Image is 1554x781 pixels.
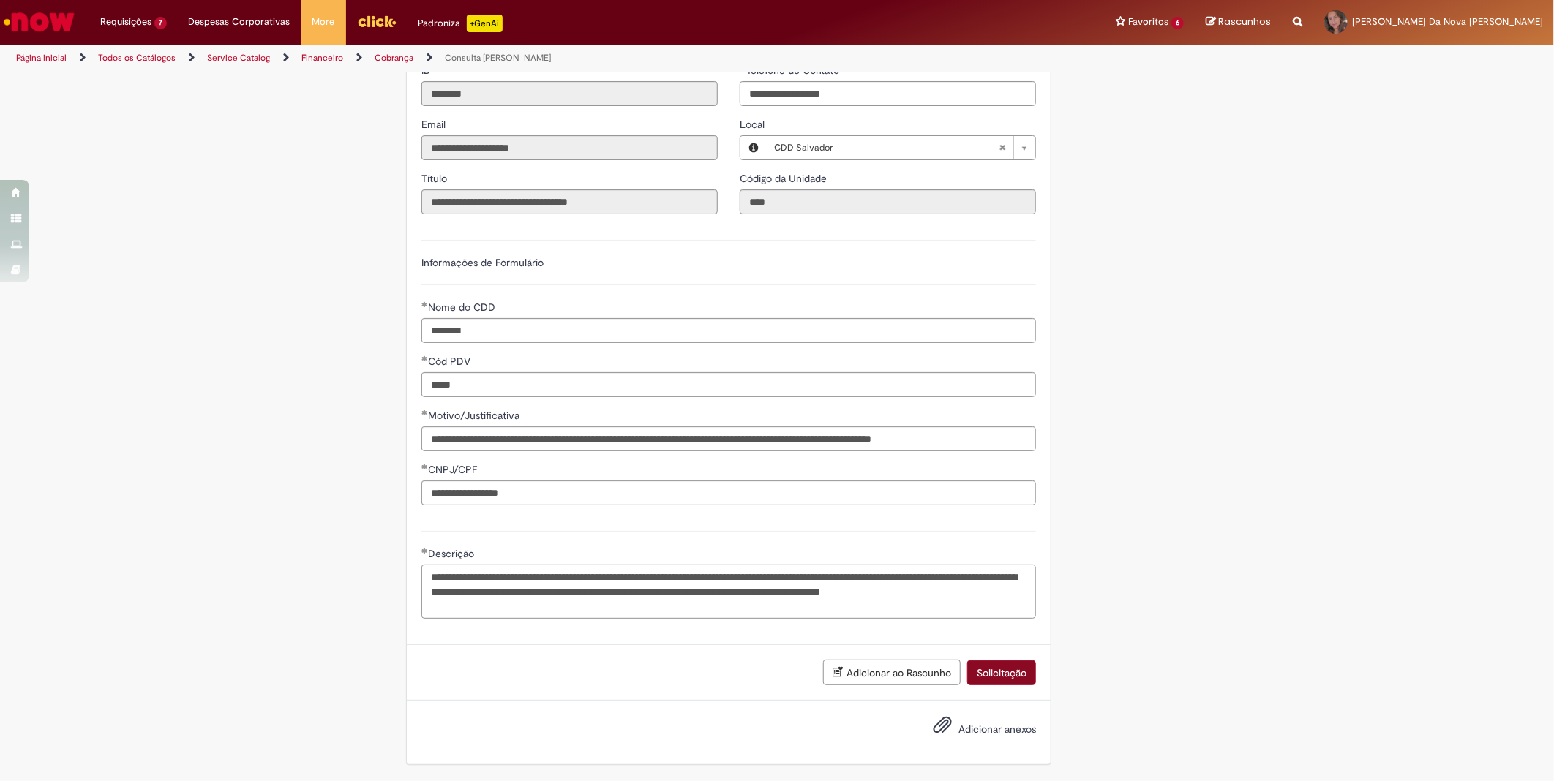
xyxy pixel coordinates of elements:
span: 7 [154,17,167,29]
img: click_logo_yellow_360x200.png [357,10,397,32]
span: Motivo/Justificativa [428,409,522,422]
label: Somente leitura - Email [421,117,448,132]
span: Favoritos [1128,15,1168,29]
input: Nome do CDD [421,318,1036,343]
a: CDD SalvadorLimpar campo Local [767,136,1035,159]
span: Adicionar anexos [958,722,1036,736]
span: CNPJ/CPF [428,463,480,476]
input: Motivo/Justificativa [421,426,1036,451]
abbr: Limpar campo Local [991,136,1013,159]
button: Adicionar ao Rascunho [823,660,961,685]
input: Título [421,189,718,214]
span: Obrigatório Preenchido [421,355,428,361]
span: Somente leitura - Email [421,118,448,131]
div: Padroniza [418,15,503,32]
a: Financeiro [301,52,343,64]
ul: Trilhas de página [11,45,1025,72]
a: Consulta [PERSON_NAME] [445,52,551,64]
span: Rascunhos [1218,15,1271,29]
span: Cód PDV [428,355,473,368]
textarea: Descrição [421,565,1036,619]
span: [PERSON_NAME] Da Nova [PERSON_NAME] [1352,15,1543,28]
p: +GenAi [467,15,503,32]
span: Obrigatório Preenchido [421,410,428,415]
span: CDD Salvador [774,136,999,159]
span: Obrigatório Preenchido [421,301,428,307]
a: Cobrança [375,52,413,64]
a: Service Catalog [207,52,270,64]
span: Local [740,118,767,131]
span: Obrigatório Preenchido [421,464,428,469]
span: Nome do CDD [428,301,498,314]
input: Código da Unidade [740,189,1036,214]
label: Somente leitura - Código da Unidade [740,171,830,186]
a: Todos os Catálogos [98,52,176,64]
a: Rascunhos [1206,15,1271,29]
input: ID [421,81,718,106]
label: Informações de Formulário [421,256,544,269]
input: Email [421,135,718,160]
span: 6 [1171,17,1184,29]
button: Local, Visualizar este registro CDD Salvador [740,136,767,159]
button: Adicionar anexos [929,712,956,745]
button: Solicitação [967,660,1036,685]
a: Página inicial [16,52,67,64]
label: Somente leitura - Título [421,171,450,186]
input: Telefone de Contato [740,81,1036,106]
span: Somente leitura - Título [421,172,450,185]
span: Somente leitura - Código da Unidade [740,172,830,185]
span: Requisições [100,15,151,29]
span: Obrigatório Preenchido [421,548,428,554]
input: Cód PDV [421,372,1036,397]
img: ServiceNow [1,7,77,37]
span: Descrição [428,547,477,560]
span: More [312,15,335,29]
span: Despesas Corporativas [189,15,290,29]
input: CNPJ/CPF [421,480,1036,505]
